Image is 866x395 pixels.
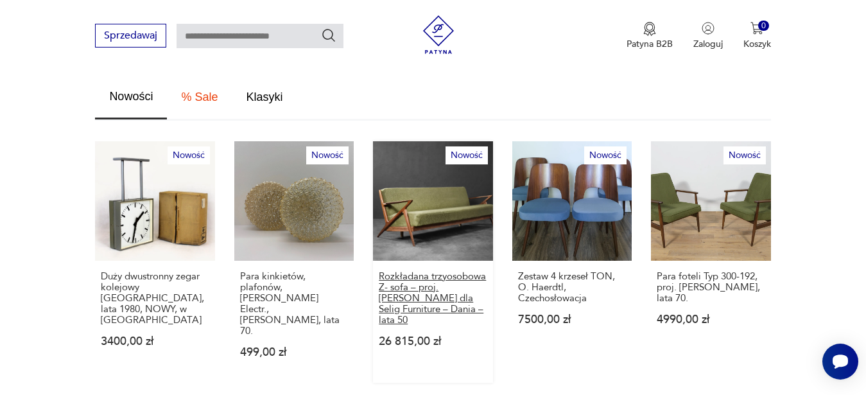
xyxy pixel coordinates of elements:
iframe: Smartsupp widget button [822,344,858,380]
button: Zaloguj [693,22,723,50]
p: Zaloguj [693,38,723,50]
a: NowośćDuży dwustronny zegar kolejowy Pragotron, lata 1980, NOWY, w pudełkuDuży dwustronny zegar k... [95,141,214,383]
p: 26 815,00 zł [379,336,487,347]
p: Patyna B2B [627,38,673,50]
p: 499,00 zł [240,347,348,358]
button: Sprzedawaj [95,24,166,48]
a: Sprzedawaj [95,32,166,41]
a: Ikona medaluPatyna B2B [627,22,673,50]
button: Patyna B2B [627,22,673,50]
button: Szukaj [321,28,336,43]
a: NowośćRozkładana trzyosobowa Z- sofa – proj. Poul Jensen dla Selig Furniture – Dania – lata 50Roz... [373,141,492,383]
p: Duży dwustronny zegar kolejowy [GEOGRAPHIC_DATA], lata 1980, NOWY, w [GEOGRAPHIC_DATA] [101,271,209,326]
p: 4990,00 zł [657,314,765,325]
div: 0 [758,21,769,31]
button: 0Koszyk [743,22,771,50]
img: Ikonka użytkownika [702,22,714,35]
p: 7500,00 zł [518,314,626,325]
span: Klasyki [246,91,282,103]
img: Ikona medalu [643,22,656,36]
p: Koszyk [743,38,771,50]
a: NowośćZestaw 4 krzeseł TON, O. Haerdtl, CzechosłowacjaZestaw 4 krzeseł TON, O. Haerdtl, Czechosło... [512,141,632,383]
span: Nowości [109,91,153,102]
p: 3400,00 zł [101,336,209,347]
a: NowośćPara kinkietów, plafonów, Knud Christensen Electr., Dania, lata 70.Para kinkietów, plafonów... [234,141,354,383]
p: Zestaw 4 krzeseł TON, O. Haerdtl, Czechosłowacja [518,271,626,304]
p: Rozkładana trzyosobowa Z- sofa – proj. [PERSON_NAME] dla Selig Furniture – Dania – lata 50 [379,271,487,326]
p: Para foteli Typ 300-192, proj. [PERSON_NAME], lata 70. [657,271,765,304]
p: Para kinkietów, plafonów, [PERSON_NAME] Electr., [PERSON_NAME], lata 70. [240,271,348,337]
a: NowośćPara foteli Typ 300-192, proj. J. Kędziorek, lata 70.Para foteli Typ 300-192, proj. [PERSON... [651,141,770,383]
img: Ikona koszyka [750,22,763,35]
img: Patyna - sklep z meblami i dekoracjami vintage [419,15,458,54]
span: % Sale [181,91,218,103]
